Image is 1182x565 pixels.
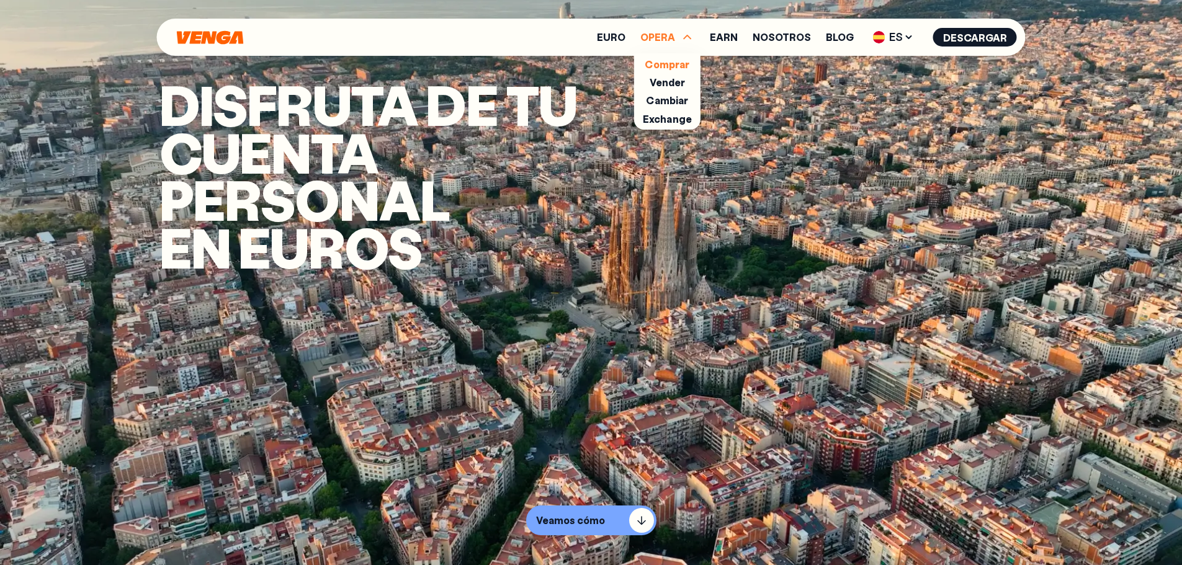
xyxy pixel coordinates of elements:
[640,32,675,42] span: OPERA
[650,76,686,89] a: Vender
[869,27,918,47] span: ES
[176,30,245,45] svg: Inicio
[710,32,738,42] a: Earn
[826,32,854,42] a: Blog
[536,514,605,527] p: Veamos cómo
[597,32,625,42] a: Euro
[526,505,656,535] button: Veamos cómo
[643,113,692,126] a: Exchange
[753,32,811,42] a: Nosotros
[159,81,687,270] h1: Disfruta de tu cuenta PERSONAL en euros
[646,94,688,107] a: Cambiar
[645,58,689,71] a: Comprar
[640,30,695,45] span: OPERA
[933,28,1017,47] button: Descargar
[873,31,885,43] img: flag-es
